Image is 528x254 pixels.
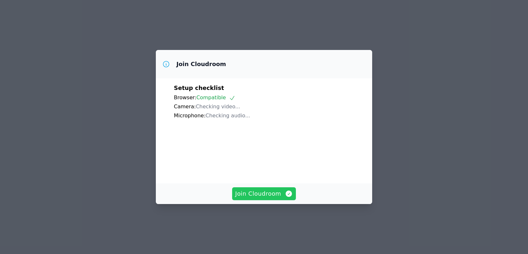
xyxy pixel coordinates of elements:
span: Setup checklist [174,84,224,91]
button: Join Cloudroom [232,187,296,200]
span: Checking audio... [206,112,250,119]
span: Checking video... [196,103,240,110]
span: Camera: [174,103,196,110]
h3: Join Cloudroom [176,60,226,68]
span: Join Cloudroom [235,189,293,198]
span: Microphone: [174,112,206,119]
span: Browser: [174,94,196,101]
span: Compatible [196,94,235,101]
